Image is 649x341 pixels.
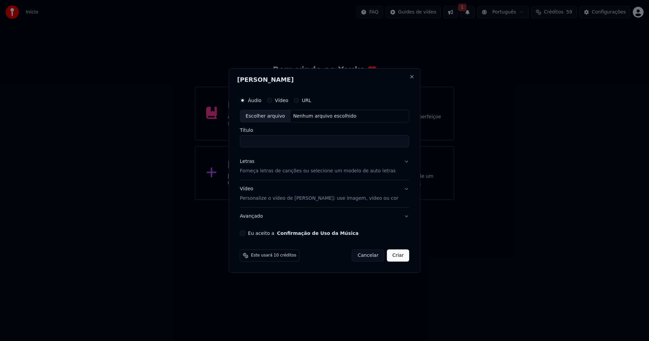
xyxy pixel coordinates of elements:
p: Forneça letras de canções ou selecione um modelo de auto letras [240,168,396,175]
div: Vídeo [240,186,399,202]
label: URL [302,98,311,103]
p: Personalize o vídeo de [PERSON_NAME]: use imagem, vídeo ou cor [240,195,399,202]
label: Título [240,128,409,133]
div: Escolher arquivo [240,110,291,122]
button: Avançado [240,208,409,225]
div: Letras [240,159,255,165]
h2: [PERSON_NAME] [237,77,412,83]
label: Eu aceito a [248,231,359,236]
button: Criar [387,249,409,262]
button: LetrasForneça letras de canções ou selecione um modelo de auto letras [240,153,409,180]
button: VídeoPersonalize o vídeo de [PERSON_NAME]: use imagem, vídeo ou cor [240,180,409,208]
div: Nenhum arquivo escolhido [290,113,359,120]
label: Vídeo [275,98,288,103]
label: Áudio [248,98,262,103]
button: Cancelar [352,249,384,262]
button: Eu aceito a [277,231,359,236]
span: Este usará 10 créditos [251,253,296,258]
